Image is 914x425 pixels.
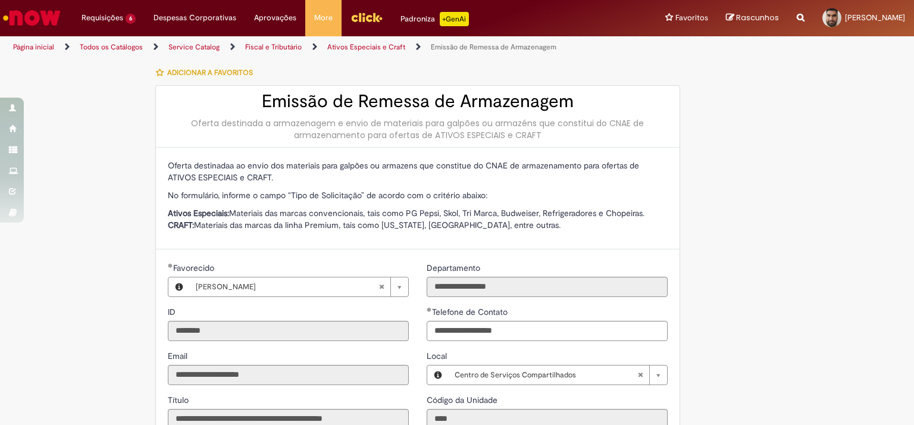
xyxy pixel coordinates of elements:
[196,277,378,296] span: [PERSON_NAME]
[427,277,668,297] input: Departamento
[427,321,668,341] input: Telefone de Contato
[1,6,62,30] img: ServiceNow
[126,14,136,24] span: 6
[427,394,500,406] label: Somente leitura - Código da Unidade
[427,262,483,273] span: Somente leitura - Departamento
[168,395,191,405] span: Somente leitura - Título
[168,263,173,268] span: Obrigatório Preenchido
[168,160,668,183] p: Oferta destinadaa ao envio dos materiais para galpões ou armazens que constitue do CNAE de armaze...
[168,42,220,52] a: Service Catalog
[155,60,259,85] button: Adicionar a Favoritos
[427,262,483,274] label: Somente leitura - Departamento
[154,12,236,24] span: Despesas Corporativas
[455,365,637,385] span: Centro de Serviços Compartilhados
[168,207,668,231] p: Materiais das marcas convencionais, tais como PG Pepsi, Skol, Tri Marca, Budweiser, Refrigeradore...
[427,395,500,405] span: Somente leitura - Código da Unidade
[427,365,449,385] button: Local, Visualizar este registro Centro de Serviços Compartilhados
[168,350,190,362] label: Somente leitura - Email
[168,208,229,218] strong: Ativos Especiais:
[845,12,905,23] span: [PERSON_NAME]
[168,277,190,296] button: Favorecido, Visualizar este registro Diego Pereira De Araujo
[245,42,302,52] a: Fiscal e Tributário
[13,42,54,52] a: Página inicial
[327,42,405,52] a: Ativos Especiais e Craft
[431,42,556,52] a: Emissão de Remessa de Armazenagem
[168,351,190,361] span: Somente leitura - Email
[82,12,123,24] span: Requisições
[168,307,178,317] span: Somente leitura - ID
[9,36,600,58] ul: Trilhas de página
[675,12,708,24] span: Favoritos
[168,306,178,318] label: Somente leitura - ID
[736,12,779,23] span: Rascunhos
[427,351,449,361] span: Local
[440,12,469,26] p: +GenAi
[726,12,779,24] a: Rascunhos
[190,277,408,296] a: [PERSON_NAME]Limpar campo Favorecido
[168,321,409,341] input: ID
[168,365,409,385] input: Email
[631,365,649,385] abbr: Limpar campo Local
[168,189,668,201] p: No formulário, informe o campo “Tipo de Solicitação” de acordo com o critério abaixo:
[167,68,253,77] span: Adicionar a Favoritos
[449,365,667,385] a: Centro de Serviços CompartilhadosLimpar campo Local
[432,307,510,317] span: Telefone de Contato
[254,12,296,24] span: Aprovações
[168,394,191,406] label: Somente leitura - Título
[373,277,390,296] abbr: Limpar campo Favorecido
[168,92,668,111] h2: Emissão de Remessa de Armazenagem
[350,8,383,26] img: click_logo_yellow_360x200.png
[173,262,217,273] span: Necessários - Favorecido
[314,12,333,24] span: More
[400,12,469,26] div: Padroniza
[168,117,668,141] div: Oferta destinada a armazenagem e envio de materiais para galpões ou armazéns que constitui do CNA...
[80,42,143,52] a: Todos os Catálogos
[427,307,432,312] span: Obrigatório Preenchido
[168,220,194,230] strong: CRAFT:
